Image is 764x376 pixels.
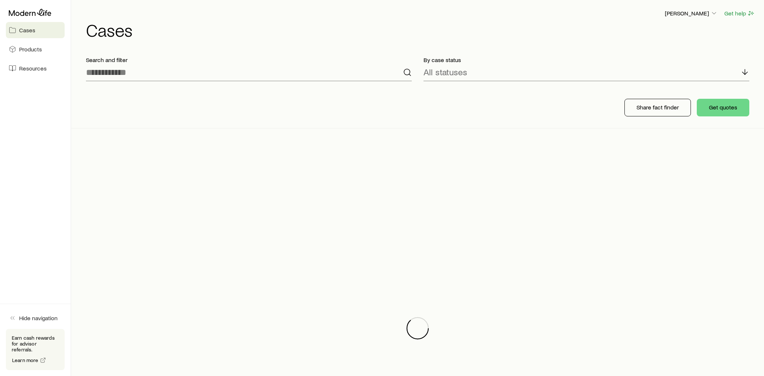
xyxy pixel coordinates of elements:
[724,9,755,18] button: Get help
[6,329,65,370] div: Earn cash rewards for advisor referrals.Learn more
[6,22,65,38] a: Cases
[6,60,65,76] a: Resources
[19,46,42,53] span: Products
[12,335,59,352] p: Earn cash rewards for advisor referrals.
[424,56,749,64] p: By case status
[624,99,691,116] button: Share fact finder
[19,65,47,72] span: Resources
[637,104,679,111] p: Share fact finder
[19,314,58,322] span: Hide navigation
[697,99,749,116] button: Get quotes
[6,310,65,326] button: Hide navigation
[665,10,718,17] p: [PERSON_NAME]
[6,41,65,57] a: Products
[86,56,412,64] p: Search and filter
[664,9,718,18] button: [PERSON_NAME]
[86,21,755,39] h1: Cases
[424,67,467,77] p: All statuses
[12,358,39,363] span: Learn more
[19,26,35,34] span: Cases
